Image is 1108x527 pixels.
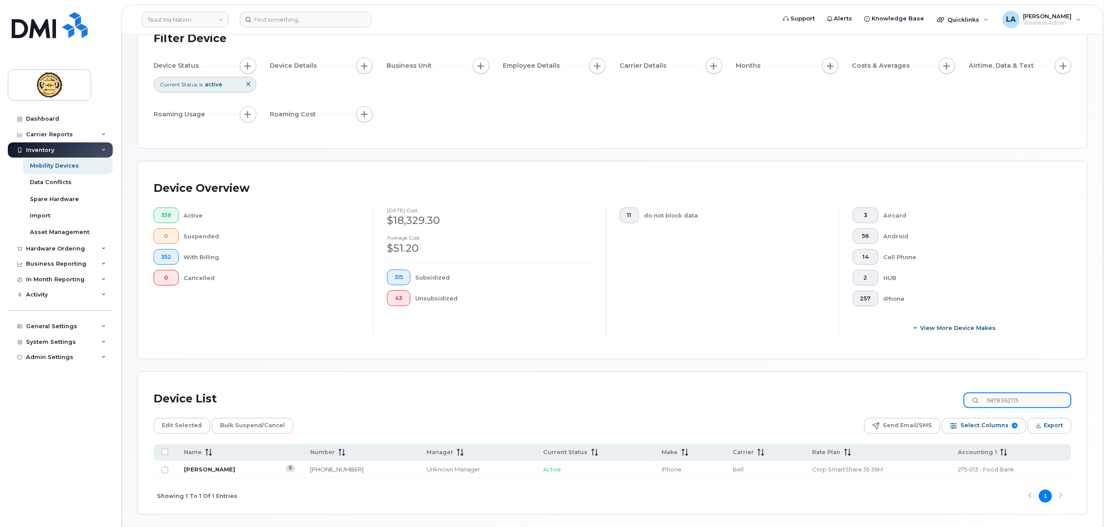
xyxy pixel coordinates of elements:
a: [PHONE_NUMBER] [310,466,364,473]
span: 352 [161,254,171,260]
button: 11 [620,208,639,223]
span: Accounting 1 [958,448,997,456]
div: iPhone [884,291,1058,306]
span: Send Email/SMS [883,419,932,432]
span: 9 [1012,423,1018,428]
a: View Last Bill [286,465,295,472]
span: 2 [860,274,871,281]
span: Airtime, Data & Text [969,61,1037,70]
div: Active [184,208,359,223]
span: Current Status [160,81,197,88]
span: Edit Selected [162,419,202,432]
div: Unsubsidized [416,290,592,306]
button: 257 [853,291,879,306]
span: 11 [627,212,632,219]
button: Export [1028,418,1072,434]
span: Employee Details [503,61,563,70]
button: 358 [154,208,179,223]
button: Edit Selected [154,418,210,434]
button: 14 [853,249,879,265]
span: 257 [860,295,871,302]
span: Bulk Suspend/Cancel [220,419,285,432]
span: 0 [161,274,171,281]
span: Roaming Usage [154,110,208,119]
button: 352 [154,249,179,265]
div: $51.20 [387,241,592,256]
button: 3 [853,208,879,223]
span: Quicklinks [948,16,980,23]
span: Number [310,448,335,456]
button: View More Device Makes [853,320,1058,336]
span: iPhone [662,466,682,473]
span: Support [790,14,815,23]
span: Name [184,448,202,456]
span: View More Device Makes [921,324,996,332]
div: Unknown Manager [426,465,528,474]
span: Corp SmartShare 55 36M [813,466,883,473]
h4: [DATE] cost [387,208,592,213]
span: Carrier Details [620,61,669,70]
span: 0 [161,233,171,240]
a: Alerts [821,10,859,27]
a: Support [777,10,821,27]
span: [PERSON_NAME] [1023,13,1072,20]
button: 43 [387,290,410,306]
div: Filter Device [154,27,226,50]
span: Costs & Averages [852,61,913,70]
input: Search Device List ... [964,392,1072,408]
span: Alerts [834,14,852,23]
div: With Billing [184,249,359,265]
span: Active [544,466,561,473]
span: 43 [394,295,403,302]
div: Lorraine Agustin [997,11,1087,28]
div: Device Overview [154,177,249,200]
span: Roaming Cost [270,110,319,119]
a: [PERSON_NAME] [184,466,235,473]
span: Business Unit [387,61,434,70]
div: $18,329.30 [387,213,592,228]
button: Select Columns 9 [942,418,1026,434]
span: Months [736,61,764,70]
button: Page 1 [1039,490,1052,503]
div: Subsidized [416,270,592,285]
div: HUB [884,270,1058,286]
span: 3 [860,212,871,219]
button: 0 [154,270,179,286]
div: Cell Phone [884,249,1058,265]
span: Device Status [154,61,201,70]
span: Bell [733,466,744,473]
span: Select Columns [960,419,1009,432]
span: Knowledge Base [872,14,924,23]
span: Export [1044,419,1063,432]
span: 14 [860,254,871,260]
span: Wireless Admin [1023,20,1072,26]
span: active [205,81,222,88]
span: 315 [394,274,403,281]
div: Quicklinks [931,11,995,28]
span: Make [662,448,678,456]
button: 56 [853,228,879,244]
span: 358 [161,212,171,219]
span: Current Status [544,448,588,456]
span: 275-013 - Food Bank [958,466,1014,473]
input: Find something... [240,12,371,27]
div: Cancelled [184,270,359,286]
div: Device List [154,388,217,410]
button: 0 [154,228,179,244]
div: Suspended [184,228,359,244]
button: Send Email/SMS [864,418,940,434]
button: Bulk Suspend/Cancel [212,418,293,434]
div: do not block data [644,208,825,223]
span: Manager [426,448,453,456]
span: Rate Plan [813,448,841,456]
div: Aircard [884,208,1058,223]
a: Tsuut'ina Nation [142,12,229,27]
h4: Average cost [387,235,592,240]
span: is [199,81,203,88]
button: 2 [853,270,879,286]
button: 315 [387,270,410,285]
span: 56 [860,233,871,240]
span: Carrier [733,448,754,456]
span: LA [1006,14,1016,25]
div: Android [884,228,1058,244]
